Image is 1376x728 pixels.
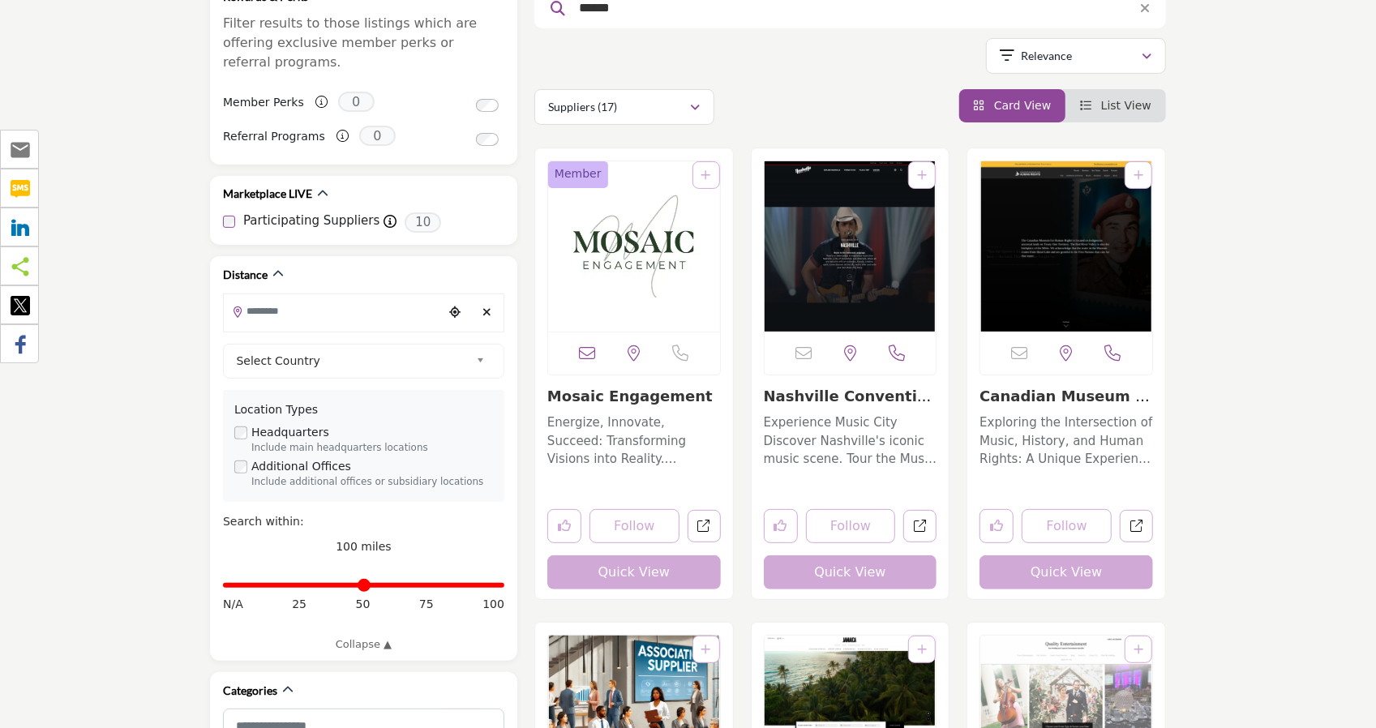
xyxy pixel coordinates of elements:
[251,475,493,490] div: Include additional offices or subsidiary locations
[547,509,581,543] button: Like listing
[765,161,937,332] img: Nashville Convention & Visitors Bureau
[476,133,499,146] input: Switch to Referral Programs
[917,169,927,182] a: Add To List
[223,122,325,151] label: Referral Programs
[251,424,329,441] label: Headquarters
[534,89,714,125] button: Suppliers (17)
[917,643,927,656] a: Add To List
[547,555,721,589] button: Quick View
[764,413,937,469] p: Experience Music City Discover Nashville's iconic music scene. Tour the Music City Walk of Fame s...
[1134,169,1143,182] a: Add To List
[419,596,434,613] span: 75
[223,216,235,228] input: Participating Suppliers checkbox
[764,388,932,422] a: Nashville Convention...
[223,513,504,530] div: Search within:
[806,509,896,543] button: Follow
[979,388,1151,422] a: Canadian Museum for ...
[476,99,499,112] input: Switch to Member Perks
[974,99,1052,112] a: View Card
[547,388,713,405] a: Mosaic Engagement
[405,212,441,233] span: 10
[548,99,617,115] p: Suppliers (17)
[764,409,937,469] a: Experience Music City Discover Nashville's iconic music scene. Tour the Music City Walk of Fame s...
[443,295,467,330] div: Choose your current location
[764,555,937,589] button: Quick View
[251,458,351,475] label: Additional Offices
[237,351,470,370] span: Select Country
[765,161,937,332] a: Open Listing in new tab
[1065,89,1166,122] li: List View
[223,636,504,653] a: Collapse ▲
[223,267,268,283] h2: Distance
[482,596,504,613] span: 100
[688,510,721,543] a: Open mosaic-engagement in new tab
[223,88,304,117] label: Member Perks
[223,186,312,202] h2: Marketplace LIVE
[547,409,721,469] a: Energize, Innovate, Succeed: Transforming Visions into Reality. Specializing in energizing teams ...
[979,555,1153,589] button: Quick View
[223,14,504,72] p: Filter results to those listings which are offering exclusive member perks or referral programs.
[223,596,243,613] span: N/A
[359,126,396,146] span: 0
[292,596,306,613] span: 25
[979,509,1014,543] button: Like listing
[224,295,443,327] input: Search Location
[994,99,1051,112] span: Card View
[1080,99,1151,112] a: View List
[764,509,798,543] button: Like listing
[986,38,1166,74] button: Relevance
[1134,643,1143,656] a: Add To List
[243,212,379,230] label: Participating Suppliers
[338,92,375,112] span: 0
[701,169,711,182] a: Add To List
[764,388,937,405] h3: Nashville Convention & Visitors Bureau
[251,441,493,456] div: Include main headquarters locations
[980,161,1152,332] a: Open Listing in new tab
[1120,510,1153,543] a: Open canadian-museum-for-human-rights in new tab
[336,540,392,553] span: 100 miles
[979,409,1153,469] a: Exploring the Intersection of Music, History, and Human Rights: A Unique Experience for Associati...
[701,643,711,656] a: Add To List
[1022,48,1073,64] p: Relevance
[589,509,679,543] button: Follow
[475,295,499,330] div: Clear search location
[547,388,721,405] h3: Mosaic Engagement
[547,413,721,469] p: Energize, Innovate, Succeed: Transforming Visions into Reality. Specializing in energizing teams ...
[959,89,1066,122] li: Card View
[356,596,371,613] span: 50
[548,161,720,332] a: Open Listing in new tab
[1101,99,1151,112] span: List View
[555,165,602,182] span: Member
[234,401,493,418] div: Location Types
[979,413,1153,469] p: Exploring the Intersection of Music, History, and Human Rights: A Unique Experience for Associati...
[979,388,1153,405] h3: Canadian Museum for Human Rights
[903,510,937,543] a: Open nashville-convention-visitors-bureau in new tab
[223,683,277,699] h2: Categories
[980,161,1152,332] img: Canadian Museum for Human Rights
[1022,509,1112,543] button: Follow
[548,161,720,332] img: Mosaic Engagement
